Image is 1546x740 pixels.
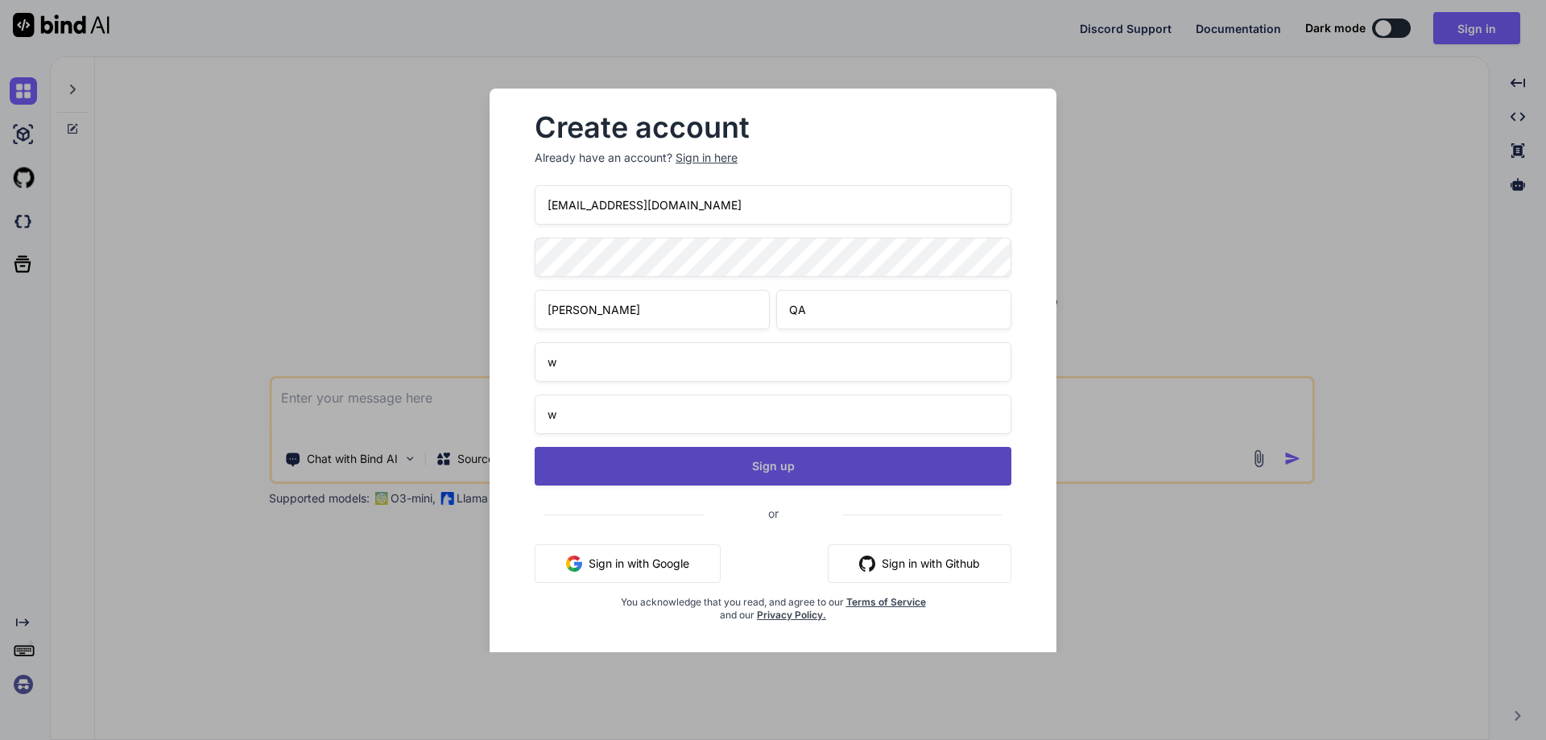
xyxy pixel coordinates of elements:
button: Sign up [535,447,1011,486]
button: Sign in with Google [535,544,721,583]
img: github [859,556,875,572]
input: First Name [535,290,770,329]
div: Sign in here [676,150,738,166]
button: Sign in with Github [828,544,1011,583]
input: Your company name [535,342,1011,382]
a: Privacy Policy. [757,609,826,621]
h2: Create account [535,114,1011,140]
img: google [566,556,582,572]
input: Last Name [776,290,1011,329]
input: Company website [535,395,1011,434]
span: or [704,494,843,533]
input: Email [535,185,1011,225]
p: Already have an account? [535,150,1011,166]
a: Terms of Service [846,596,926,608]
div: You acknowledge that you read, and agree to our and our [614,596,932,660]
